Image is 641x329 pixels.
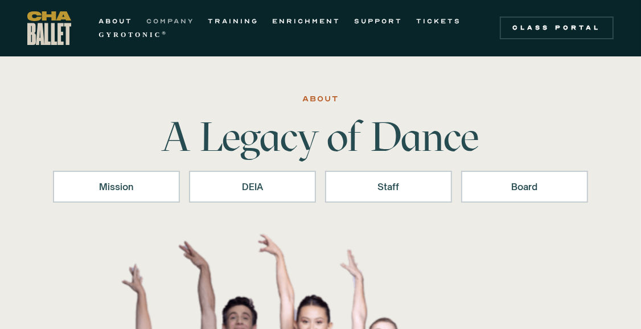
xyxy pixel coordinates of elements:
[68,180,165,194] div: Mission
[416,14,461,28] a: TICKETS
[208,14,258,28] a: TRAINING
[461,171,588,203] a: Board
[143,116,498,157] h1: A Legacy of Dance
[98,28,168,42] a: GYROTONIC®
[98,14,133,28] a: ABOUT
[507,23,607,32] div: Class Portal
[476,180,573,194] div: Board
[98,31,162,39] strong: GYROTONIC
[272,14,340,28] a: ENRICHMENT
[325,171,452,203] a: Staff
[500,17,614,39] a: Class Portal
[189,171,316,203] a: DEIA
[204,180,301,194] div: DEIA
[53,171,180,203] a: Mission
[146,14,194,28] a: COMPANY
[354,14,402,28] a: SUPPORT
[340,180,437,194] div: Staff
[27,11,71,45] a: home
[303,92,339,106] div: ABOUT
[162,30,168,36] sup: ®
